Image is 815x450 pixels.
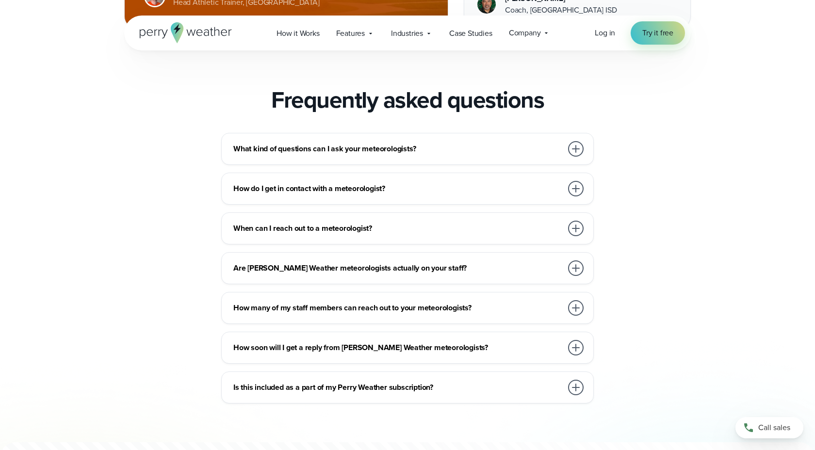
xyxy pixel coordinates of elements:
span: How it Works [277,28,320,39]
span: Call sales [758,422,790,434]
a: Case Studies [441,23,501,43]
span: Case Studies [449,28,492,39]
span: Industries [391,28,423,39]
a: Call sales [735,417,803,438]
h3: Are [PERSON_NAME] Weather meteorologists actually on your staff? [233,262,562,274]
span: Log in [595,27,615,38]
h3: When can I reach out to a meteorologist? [233,223,562,234]
a: Log in [595,27,615,39]
h3: How do I get in contact with a meteorologist? [233,183,562,194]
h3: How soon will I get a reply from [PERSON_NAME] Weather meteorologists? [233,342,562,354]
span: Try it free [642,27,673,39]
span: Company [509,27,541,39]
h2: Frequently asked questions [271,86,544,113]
h3: What kind of questions can I ask your meteorologists? [233,143,562,155]
span: Features [336,28,365,39]
a: How it Works [268,23,328,43]
div: Coach, [GEOGRAPHIC_DATA] ISD [505,4,617,16]
a: Try it free [631,21,685,45]
h3: Is this included as a part of my Perry Weather subscription? [233,382,562,393]
h3: How many of my staff members can reach out to your meteorologists? [233,302,562,314]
